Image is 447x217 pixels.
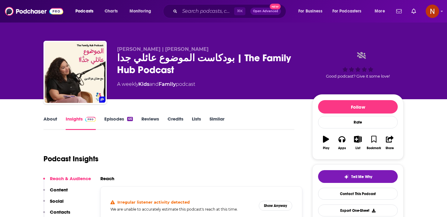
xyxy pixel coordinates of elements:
a: Lists [192,116,201,130]
img: User Profile [426,5,439,18]
button: Reach & Audience [43,176,91,187]
a: Charts [101,6,121,16]
button: open menu [71,6,101,16]
button: tell me why sparkleTell Me Why [318,170,398,183]
span: Open Advanced [253,10,278,13]
span: For Business [298,7,322,16]
span: [PERSON_NAME] | [PERSON_NAME] [117,46,209,52]
a: Contact This Podcast [318,188,398,200]
span: Monitoring [130,7,151,16]
button: Play [318,132,334,154]
div: Play [323,146,329,150]
p: Contacts [50,209,70,215]
a: Kids [138,81,149,87]
span: Charts [105,7,118,16]
a: Show notifications dropdown [394,6,404,16]
a: Reviews [141,116,159,130]
button: Apps [334,132,350,154]
button: Content [43,187,68,198]
button: open menu [294,6,330,16]
img: بودكاست الموضوع عائلي جدا | The Family Hub Podcast [45,42,106,103]
a: Episodes46 [104,116,133,130]
button: Open AdvancedNew [250,8,281,15]
img: Podchaser Pro [85,117,96,122]
span: ⌘ K [234,7,245,15]
button: Bookmark [366,132,382,154]
div: List [355,146,360,150]
span: New [270,4,281,9]
span: Logged in as AdelNBM [426,5,439,18]
div: Apps [338,146,346,150]
button: Share [382,132,398,154]
a: Family [159,81,176,87]
h2: Reach [100,176,114,181]
span: Podcasts [75,7,93,16]
img: tell me why sparkle [344,174,349,179]
span: and [149,81,159,87]
h4: Irregular listener activity detected [117,200,190,205]
button: Export One-Sheet [318,205,398,216]
p: Content [50,187,68,193]
div: Rate [318,116,398,128]
a: Credits [168,116,183,130]
div: Share [386,146,394,150]
input: Search podcasts, credits, & more... [180,6,234,16]
button: open menu [328,6,370,16]
button: List [350,132,366,154]
button: open menu [370,6,393,16]
button: Social [43,198,64,209]
span: Tell Me Why [351,174,372,179]
span: For Podcasters [332,7,362,16]
div: 46 [127,117,133,121]
a: Show notifications dropdown [409,6,418,16]
div: Good podcast? Give it some love! [312,46,404,84]
span: Good podcast? Give it some love! [326,74,390,79]
div: Search podcasts, credits, & more... [169,4,292,18]
button: Follow [318,100,398,114]
div: A weekly podcast [117,81,195,88]
a: Similar [210,116,224,130]
h5: We are unable to accurately estimate this podcast's reach at this time. [110,207,254,212]
div: Bookmark [367,146,381,150]
a: InsightsPodchaser Pro [66,116,96,130]
h1: Podcast Insights [43,154,99,163]
p: Social [50,198,64,204]
button: open menu [125,6,159,16]
span: More [375,7,385,16]
p: Reach & Audience [50,176,91,181]
a: About [43,116,57,130]
img: Podchaser - Follow, Share and Rate Podcasts [5,5,63,17]
button: Show Anyway [259,201,292,211]
button: Show profile menu [426,5,439,18]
